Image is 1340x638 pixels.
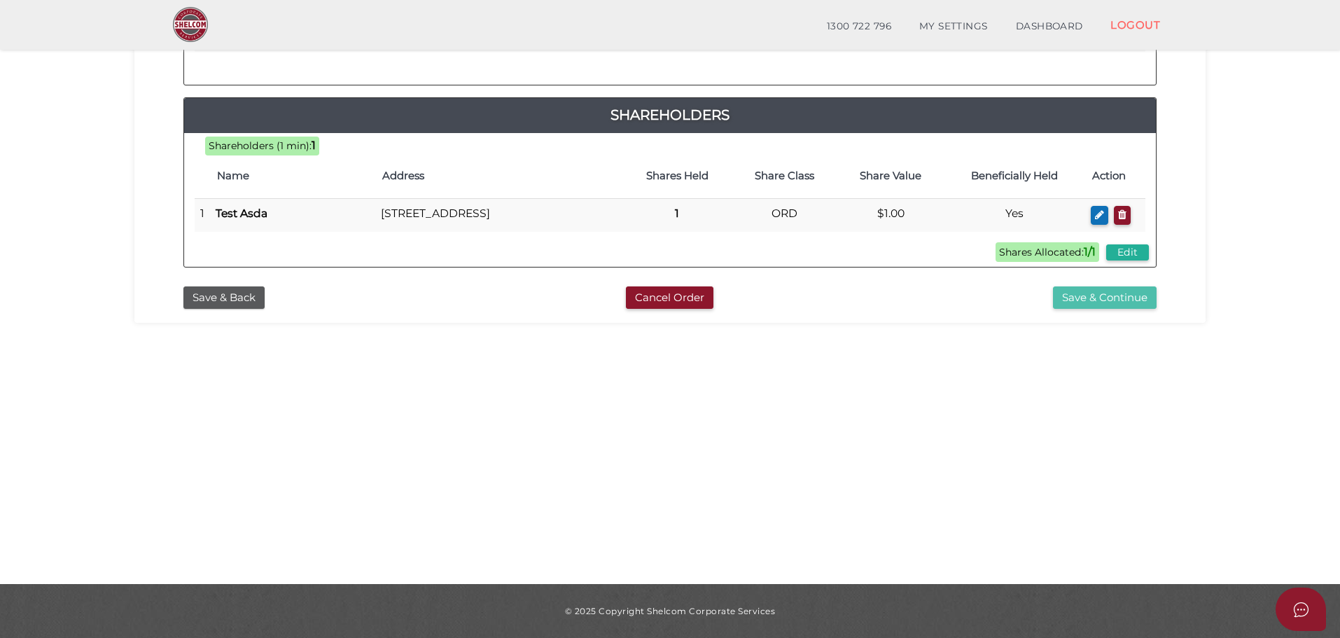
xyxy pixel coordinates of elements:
[382,170,616,182] h4: Address
[216,207,267,220] b: Test Asda
[145,605,1195,617] div: © 2025 Copyright Shelcom Corporate Services
[1096,11,1174,39] a: LOGOUT
[944,199,1085,232] td: Yes
[630,170,724,182] h4: Shares Held
[195,199,210,232] td: 1
[1106,244,1149,261] button: Edit
[375,199,623,232] td: [STREET_ADDRESS]
[1084,245,1096,258] b: 1/1
[1002,13,1097,41] a: DASHBOARD
[951,170,1078,182] h4: Beneficially Held
[731,199,837,232] td: ORD
[1092,170,1138,182] h4: Action
[217,170,368,182] h4: Name
[183,286,265,310] button: Save & Back
[844,170,937,182] h4: Share Value
[813,13,905,41] a: 1300 722 796
[1053,286,1157,310] button: Save & Continue
[626,286,713,310] button: Cancel Order
[996,242,1099,262] span: Shares Allocated:
[209,139,312,152] span: Shareholders (1 min):
[738,170,830,182] h4: Share Class
[837,199,944,232] td: $1.00
[905,13,1002,41] a: MY SETTINGS
[675,207,679,220] b: 1
[1276,588,1326,631] button: Open asap
[184,104,1156,126] a: Shareholders
[312,139,316,152] b: 1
